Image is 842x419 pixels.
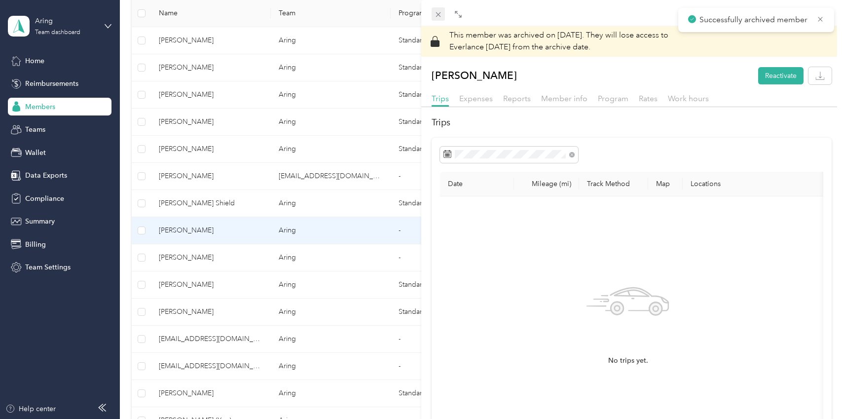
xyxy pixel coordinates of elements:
[449,30,668,53] p: This member was archived on [DATE] .
[449,30,668,52] span: They will lose access to Everlance [DATE] from the archive date.
[598,94,628,103] span: Program
[608,355,648,366] span: No trips yet.
[758,67,804,84] button: Reactivate
[432,116,832,129] h2: Trips
[459,94,493,103] span: Expenses
[648,172,683,196] th: Map
[541,94,587,103] span: Member info
[787,364,842,419] iframe: Everlance-gr Chat Button Frame
[668,94,709,103] span: Work hours
[440,172,514,196] th: Date
[514,172,579,196] th: Mileage (mi)
[432,94,449,103] span: Trips
[432,67,517,84] p: [PERSON_NAME]
[639,94,658,103] span: Rates
[579,172,648,196] th: Track Method
[699,14,809,26] p: Successfully archived member
[503,94,531,103] span: Reports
